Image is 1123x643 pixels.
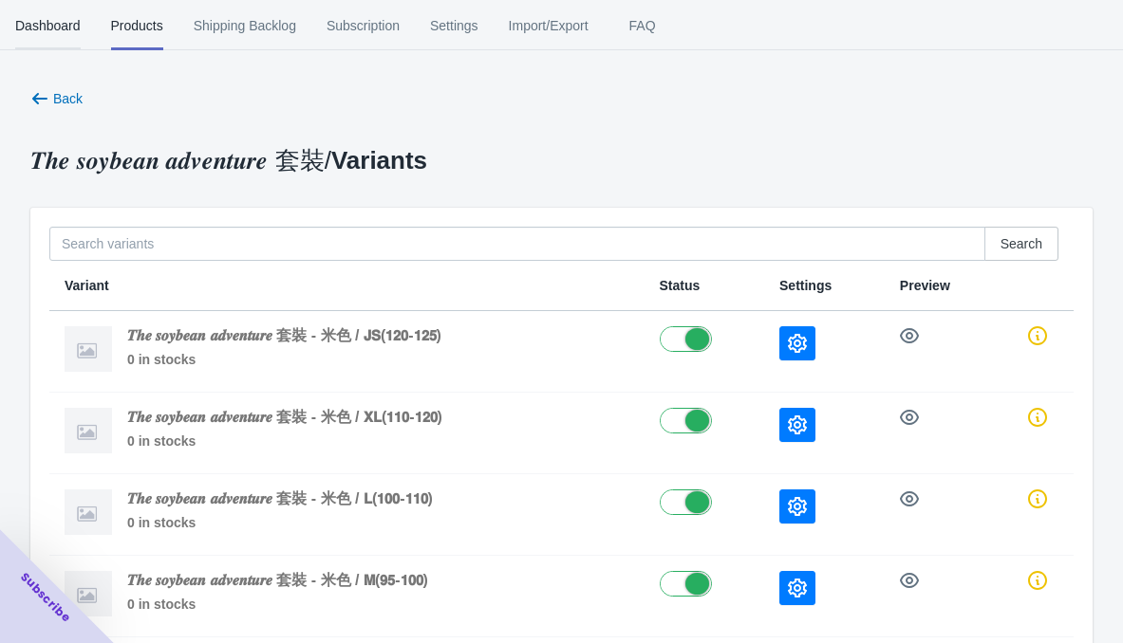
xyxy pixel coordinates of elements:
[65,489,112,535] img: imgnotfound.png
[779,278,832,293] span: Settings
[30,151,427,170] p: 𝑻𝒉𝒆 𝒔𝒐𝒚𝒃𝒆𝒂𝒏 𝒂𝒅𝒗𝒆𝒏𝒕𝒖𝒓𝒆 套裝 /
[65,408,112,453] img: imgnotfound.png
[111,1,163,50] span: Products
[127,595,428,614] span: 0 in stocks
[53,91,83,106] span: Back
[509,1,589,50] span: Import/Export
[900,278,950,293] span: Preview
[127,350,441,369] span: 0 in stocks
[15,1,81,50] span: Dashboard
[327,1,400,50] span: Subscription
[49,227,985,261] input: Search variants
[984,227,1058,261] button: Search
[619,1,666,50] span: FAQ
[65,278,109,293] span: Variant
[17,569,74,626] span: Subscribe
[1001,236,1042,251] span: Search
[127,513,433,532] span: 0 in stocks
[127,490,433,506] span: 𝑻𝒉𝒆 𝒔𝒐𝒚𝒃𝒆𝒂𝒏 𝒂𝒅𝒗𝒆𝒏𝒕𝒖𝒓𝒆 套裝 - 米色 / 𝗟(𝟭𝟬𝟬-𝟭𝟭𝟬)
[23,82,90,116] button: Back
[194,1,296,50] span: Shipping Backlog
[65,326,112,372] img: imgnotfound.png
[127,327,441,343] span: 𝑻𝒉𝒆 𝒔𝒐𝒚𝒃𝒆𝒂𝒏 𝒂𝒅𝒗𝒆𝒏𝒕𝒖𝒓𝒆 套裝 - 米色 / 𝗝𝗦(𝟭𝟮𝟬-𝟭𝟮𝟱)
[430,1,478,50] span: Settings
[127,409,442,425] span: 𝑻𝒉𝒆 𝒔𝒐𝒚𝒃𝒆𝒂𝒏 𝒂𝒅𝒗𝒆𝒏𝒕𝒖𝒓𝒆 套裝 - 米色 / 𝗫𝗟(𝟭𝟭𝟬-𝟭𝟮𝟬)
[127,432,442,450] span: 0 in stocks
[660,278,701,293] span: Status
[127,572,428,588] span: 𝑻𝒉𝒆 𝒔𝒐𝒚𝒃𝒆𝒂𝒏 𝒂𝒅𝒗𝒆𝒏𝒕𝒖𝒓𝒆 套裝 - 米色 / 𝗠(𝟵𝟱-𝟭𝟬𝟬)
[331,146,427,175] span: Variants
